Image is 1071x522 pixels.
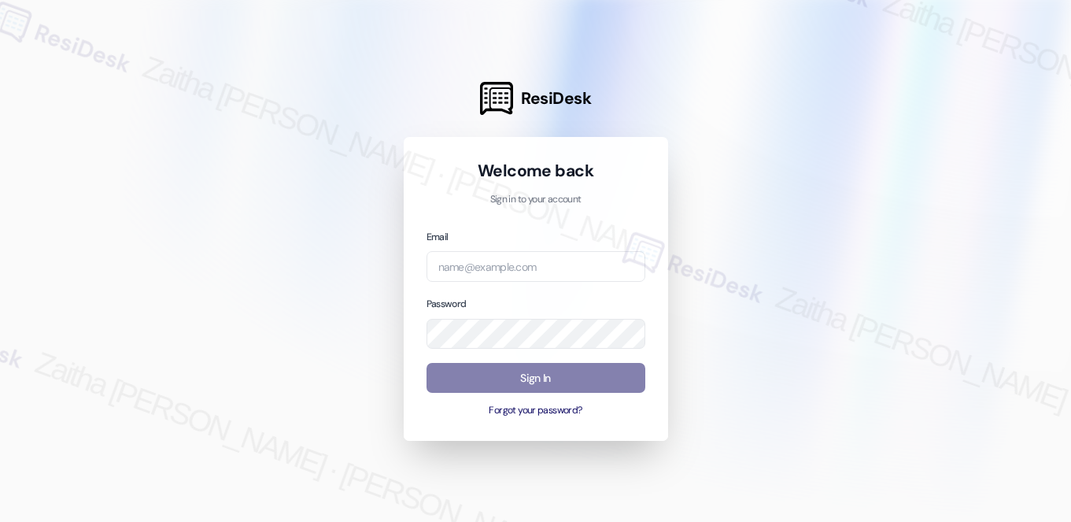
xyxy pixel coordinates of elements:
img: ResiDesk Logo [480,82,513,115]
input: name@example.com [427,251,645,282]
span: ResiDesk [521,87,591,109]
button: Forgot your password? [427,404,645,418]
label: Password [427,298,467,310]
button: Sign In [427,363,645,394]
h1: Welcome back [427,160,645,182]
p: Sign in to your account [427,193,645,207]
label: Email [427,231,449,243]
